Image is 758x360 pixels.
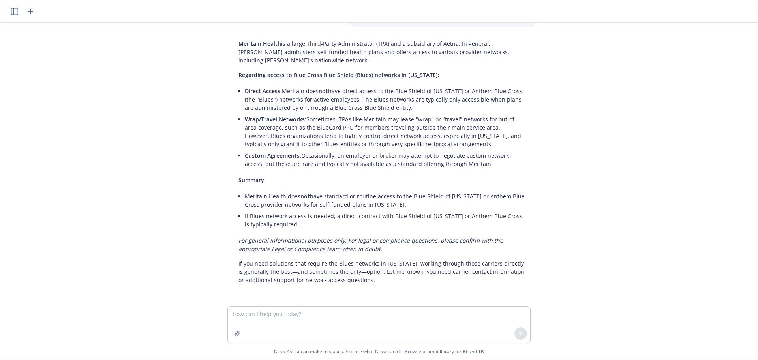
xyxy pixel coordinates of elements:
span: Custom Agreements: [245,152,301,159]
em: For general informational purposes only. For legal or compliance questions, please confirm with t... [238,237,503,253]
li: Occasionally, an employer or broker may attempt to negotiate custom network access, but these are... [245,150,526,170]
a: BI [463,348,467,355]
span: Meritain Health [238,40,281,47]
span: Direct Access: [245,87,282,95]
p: is a large Third-Party Administrator (TPA) and a subsidiary of Aetna. In general, [PERSON_NAME] a... [238,40,526,64]
span: Regarding access to Blue Cross Blue Shield (Blues) networks in [US_STATE]: [238,71,439,79]
li: If Blues network access is needed, a direct contract with Blue Shield of [US_STATE] or Anthem Blu... [245,210,526,230]
span: not [300,192,310,200]
span: Nova Assist can make mistakes. Explore what Nova can do: Browse prompt library for and [274,343,484,360]
span: Wrap/Travel Networks: [245,115,306,123]
li: Meritain does have direct access to the Blue Shield of [US_STATE] or Anthem Blue Cross (the "Blue... [245,85,526,113]
p: If you need solutions that require the Blues networks in [US_STATE], working through those carrie... [238,259,526,284]
li: Sometimes, TPAs like Meritain may lease "wrap" or "travel" networks for out-of-area coverage, suc... [245,113,526,150]
span: Summary: [238,176,266,184]
span: not [319,87,328,95]
li: Meritain Health does have standard or routine access to the Blue Shield of [US_STATE] or Anthem B... [245,190,526,210]
a: TR [478,348,484,355]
